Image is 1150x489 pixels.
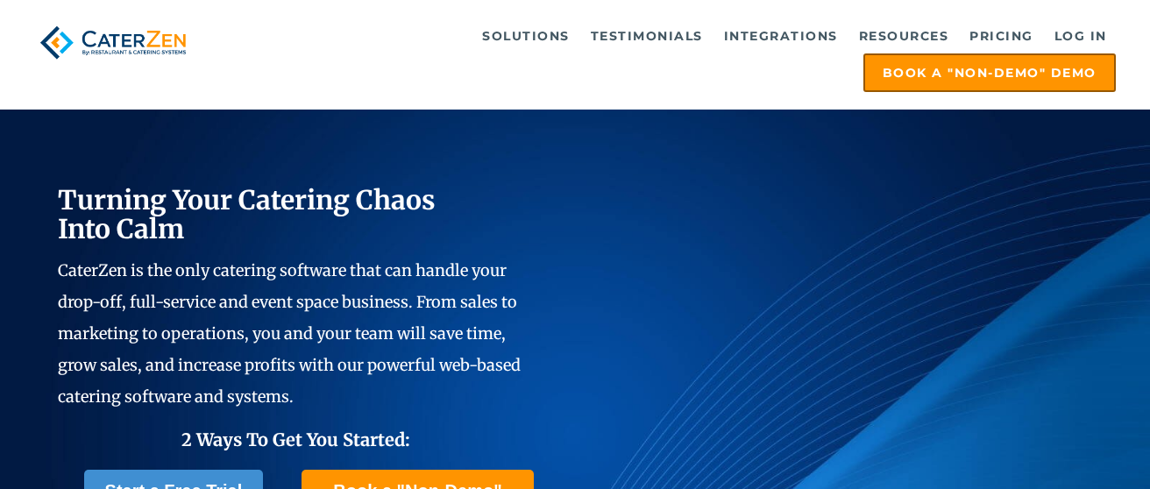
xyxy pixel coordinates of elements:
a: Pricing [961,18,1042,53]
div: Navigation Menu [219,18,1115,92]
a: Book a "Non-Demo" Demo [863,53,1116,92]
span: Turning Your Catering Chaos Into Calm [58,183,436,245]
a: Integrations [715,18,847,53]
a: Resources [850,18,958,53]
span: CaterZen is the only catering software that can handle your drop-off, full-service and event spac... [58,260,521,407]
iframe: Help widget launcher [994,421,1131,470]
a: Testimonials [582,18,712,53]
img: caterzen [34,18,191,67]
a: Solutions [473,18,579,53]
span: 2 Ways To Get You Started: [181,429,410,450]
a: Log in [1046,18,1116,53]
